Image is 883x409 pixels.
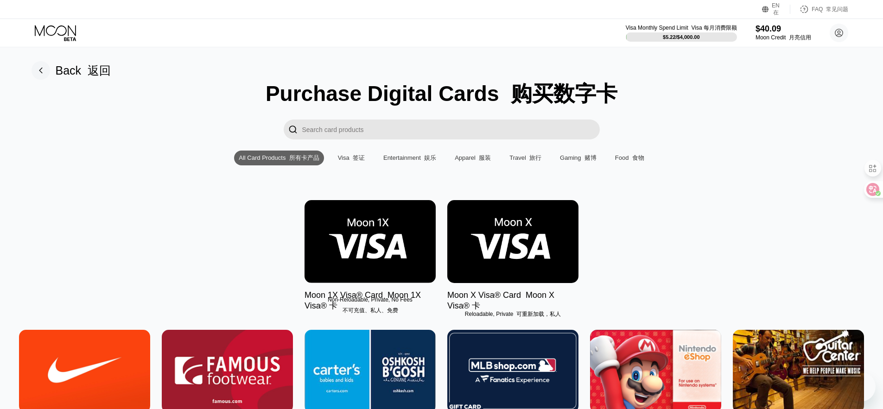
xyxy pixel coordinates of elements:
div: EN 在 [762,5,790,14]
font: 娱乐 [424,154,436,161]
div:  [284,120,302,139]
div: Visa [338,154,365,162]
font: 旅行 [529,154,541,161]
div: Food [615,154,644,162]
div: Food 食物 [610,151,649,165]
div: FAQ 常见问题 [790,5,848,14]
div: $40.09Moon Credit 月亮信用 [756,24,811,42]
div: Moon Credit [756,34,811,42]
div: Purchase Digital Cards [266,80,617,108]
iframe: 启动消息传送窗口的按钮 [846,372,876,402]
font: 签证 [353,154,365,161]
div: Reloadable, Private [447,310,578,318]
div: Back 返回 [32,61,111,80]
font: 不可充值、私人、免费 [343,307,398,314]
input: Search card products [302,120,600,139]
font: 赌博 [584,154,597,161]
div: Travel 旅行 [505,151,546,165]
font: 食物 [632,154,644,161]
font: 可重新加载，私人 [516,311,561,317]
div: All Card Products [239,154,319,162]
div: Moon 1X Visa® Card [305,290,436,311]
div:  [288,124,298,135]
font: 在 [773,9,779,16]
div: $5.22 / $4,000.00 [663,34,700,40]
div: Back [56,63,111,78]
div: Gaming [560,154,597,162]
div: Moon X Visa® Card [447,290,578,311]
div: All Card Products 所有卡产品 [234,151,324,165]
div: EN [772,2,781,17]
div: Visa 签证 [333,151,369,165]
div: Visa Monthly Spend Limit Visa 每月消费限额$5.22/$4,000.00 [626,24,737,42]
font: 所有卡产品 [289,154,319,161]
div: Entertainment [383,154,436,162]
div: Entertainment 娱乐 [379,151,441,165]
div: Travel [509,154,541,162]
div: $40.09 [756,24,811,34]
font: 服装 [479,154,491,161]
font: Visa 每月消费限额 [691,25,737,31]
font: 月亮信用 [789,34,811,41]
font: 常见问题 [826,6,848,13]
font: 购买数字卡 [511,82,617,106]
font: 返回 [88,64,111,77]
div: Apparel [455,154,491,162]
div: Apparel 服装 [450,151,495,165]
div: Non-Reloadable, Private, No Fees [305,296,436,318]
div: Gaming 赌博 [555,151,601,165]
div: Visa Monthly Spend Limit [626,24,737,32]
div: FAQ [812,6,848,13]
